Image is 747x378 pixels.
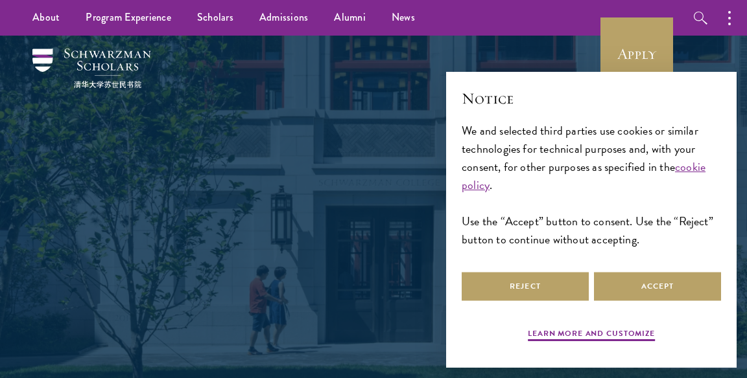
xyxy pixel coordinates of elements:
[600,17,673,90] a: Apply
[528,328,655,343] button: Learn more and customize
[462,122,721,249] div: We and selected third parties use cookies or similar technologies for technical purposes and, wit...
[462,87,721,109] h2: Notice
[594,272,721,301] button: Accept
[462,158,705,194] a: cookie policy
[462,272,589,301] button: Reject
[32,49,151,88] img: Schwarzman Scholars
